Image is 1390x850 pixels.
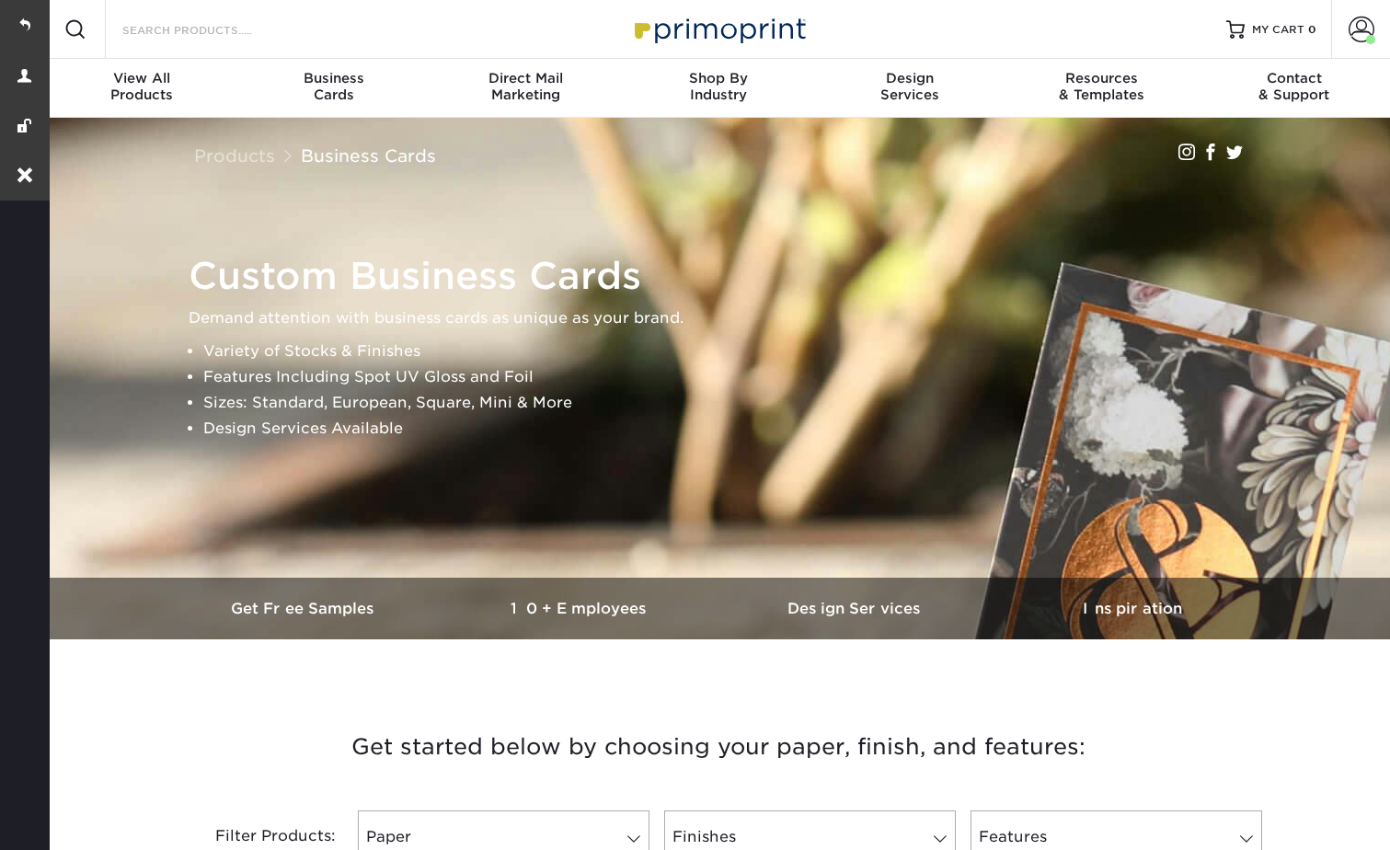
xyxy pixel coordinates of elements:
a: BusinessCards [238,59,431,118]
span: Business [238,70,431,86]
span: Design [814,70,1006,86]
span: 0 [1308,23,1316,36]
li: Design Services Available [203,416,1265,442]
span: Direct Mail [430,70,622,86]
li: Features Including Spot UV Gloss and Foil [203,364,1265,390]
li: Sizes: Standard, European, Square, Mini & More [203,390,1265,416]
span: Shop By [622,70,814,86]
a: 10+ Employees [442,578,718,639]
a: Direct MailMarketing [430,59,622,118]
a: Design Services [718,578,994,639]
h3: 10+ Employees [442,600,718,617]
div: Products [46,70,238,103]
a: Contact& Support [1198,59,1390,118]
h3: Get started below by choosing your paper, finish, and features: [180,706,1257,788]
div: Services [814,70,1006,103]
a: Products [194,145,275,166]
span: MY CART [1252,22,1304,38]
span: Contact [1198,70,1390,86]
a: Business Cards [301,145,436,166]
h3: Inspiration [994,600,1270,617]
span: Resources [1006,70,1199,86]
div: Marketing [430,70,622,103]
p: Demand attention with business cards as unique as your brand. [189,305,1265,331]
input: SEARCH PRODUCTS..... [121,18,300,40]
a: Resources& Templates [1006,59,1199,118]
h3: Design Services [718,600,994,617]
a: Get Free Samples [167,578,442,639]
a: DesignServices [814,59,1006,118]
span: View All [46,70,238,86]
li: Variety of Stocks & Finishes [203,339,1265,364]
div: Industry [622,70,814,103]
a: Shop ByIndustry [622,59,814,118]
div: & Support [1198,70,1390,103]
a: View AllProducts [46,59,238,118]
div: & Templates [1006,70,1199,103]
h3: Get Free Samples [167,600,442,617]
h1: Custom Business Cards [189,254,1265,298]
a: Inspiration [994,578,1270,639]
img: Primoprint [626,9,810,49]
div: Cards [238,70,431,103]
